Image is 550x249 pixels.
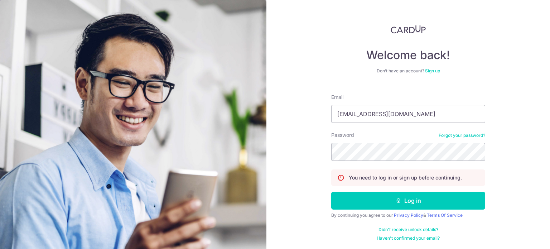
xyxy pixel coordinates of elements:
h4: Welcome back! [331,48,485,62]
a: Didn't receive unlock details? [378,227,438,233]
a: Privacy Policy [394,212,423,218]
label: Email [331,94,343,101]
a: Sign up [425,68,440,73]
div: Don’t have an account? [331,68,485,74]
a: Haven't confirmed your email? [377,235,440,241]
label: Password [331,131,354,139]
button: Log in [331,192,485,210]
a: Terms Of Service [427,212,463,218]
p: You need to log in or sign up before continuing. [349,174,462,181]
div: By continuing you agree to our & [331,212,485,218]
a: Forgot your password? [439,133,485,138]
img: CardUp Logo [391,25,426,34]
input: Enter your Email [331,105,485,123]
